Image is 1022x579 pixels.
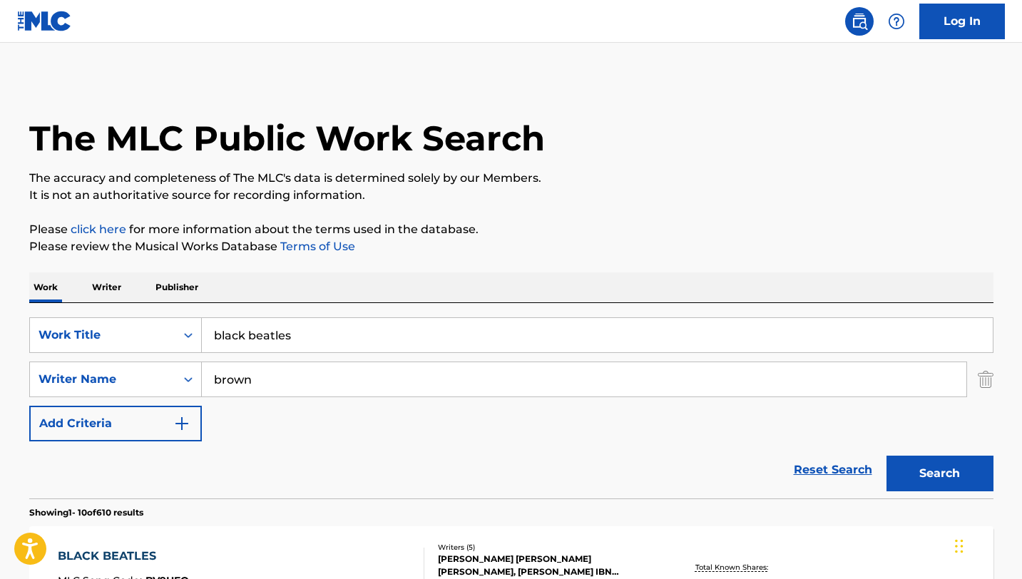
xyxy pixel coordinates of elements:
img: Delete Criterion [978,362,993,397]
a: click here [71,222,126,236]
p: Please for more information about the terms used in the database. [29,221,993,238]
div: Work Title [39,327,167,344]
p: Please review the Musical Works Database [29,238,993,255]
form: Search Form [29,317,993,498]
img: 9d2ae6d4665cec9f34b9.svg [173,415,190,432]
p: Total Known Shares: [695,562,772,573]
div: BLACK BEATLES [58,548,189,565]
img: search [851,13,868,30]
div: Writer Name [39,371,167,388]
a: Log In [919,4,1005,39]
h1: The MLC Public Work Search [29,117,545,160]
div: Help [882,7,911,36]
iframe: Resource Center [982,371,1022,486]
p: It is not an authoritative source for recording information. [29,187,993,204]
button: Add Criteria [29,406,202,441]
p: Writer [88,272,126,302]
p: The accuracy and completeness of The MLC's data is determined solely by our Members. [29,170,993,187]
p: Publisher [151,272,203,302]
a: Terms of Use [277,240,355,253]
button: Search [886,456,993,491]
div: Writers ( 5 ) [438,542,653,553]
iframe: Chat Widget [951,511,1022,579]
img: help [888,13,905,30]
a: Reset Search [787,454,879,486]
div: Drag [955,525,964,568]
p: Work [29,272,62,302]
img: MLC Logo [17,11,72,31]
a: Public Search [845,7,874,36]
div: [PERSON_NAME] [PERSON_NAME] [PERSON_NAME], [PERSON_NAME] IBN SHAMAN [PERSON_NAME] IBEN [PERSON_NAME] [438,553,653,578]
p: Showing 1 - 10 of 610 results [29,506,143,519]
